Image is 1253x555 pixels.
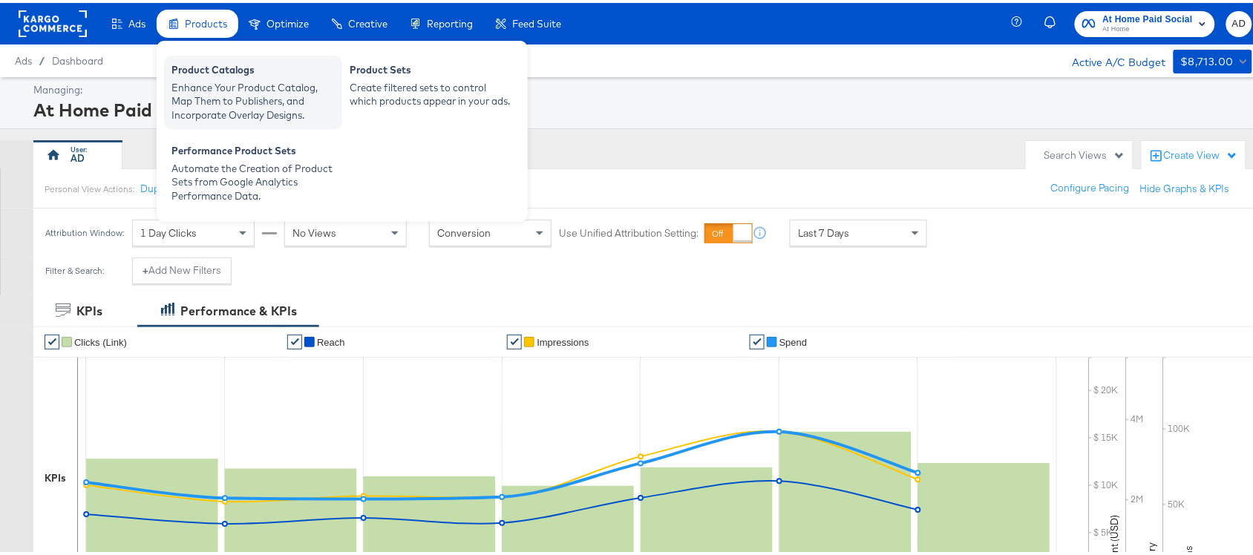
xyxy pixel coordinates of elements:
[1181,50,1234,68] div: $8,713.00
[317,334,345,345] span: Reach
[292,223,336,237] span: No Views
[1174,47,1252,70] button: $8,713.00
[180,300,297,317] div: Performance & KPIs
[32,52,52,64] span: /
[185,15,227,27] span: Products
[1164,145,1238,160] div: Create View
[512,15,561,27] span: Feed Suite
[143,260,148,275] strong: +
[132,254,232,281] button: +Add New Filters
[798,223,850,237] span: Last 7 Days
[1140,179,1230,193] button: Hide Graphs & KPIs
[287,332,302,347] a: ✔
[140,223,197,237] span: 1 Day Clicks
[45,468,66,482] div: KPIs
[15,52,32,64] span: Ads
[1041,172,1140,199] button: Configure Pacing
[537,334,589,345] span: Impressions
[140,179,184,193] button: Duplicate
[33,80,1249,94] div: Managing:
[45,225,125,235] div: Attribution Window:
[52,52,103,64] a: Dashboard
[1232,13,1246,30] span: AD
[437,223,491,237] span: Conversion
[750,332,765,347] a: ✔
[559,223,699,237] label: Use Unified Attribution Setting:
[1057,47,1166,69] div: Active A/C Budget
[128,15,145,27] span: Ads
[45,263,105,273] div: Filter & Search:
[33,94,1249,119] div: At Home Paid Social
[76,300,102,317] div: KPIs
[71,148,85,162] div: AD
[1075,8,1215,34] button: At Home Paid SocialAt Home
[45,332,59,347] a: ✔
[348,15,387,27] span: Creative
[1044,145,1125,160] div: Search Views
[779,334,808,345] span: Spend
[45,180,134,192] div: Personal View Actions:
[266,15,309,27] span: Optimize
[74,334,127,345] span: Clicks (Link)
[507,332,522,347] a: ✔
[427,15,473,27] span: Reporting
[1226,8,1252,34] button: AD
[1103,21,1193,33] span: At Home
[1103,9,1193,24] span: At Home Paid Social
